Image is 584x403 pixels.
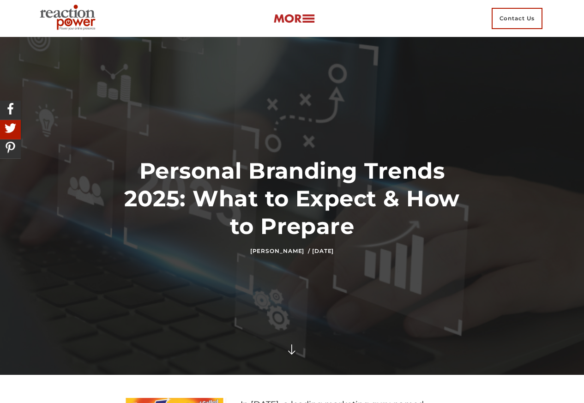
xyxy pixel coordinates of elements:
a: [PERSON_NAME] / [250,247,310,254]
time: [DATE] [312,247,334,254]
img: Share On Twitter [2,120,18,136]
img: Executive Branding | Personal Branding Agency [36,2,103,35]
img: more-btn.png [273,13,315,24]
img: Share On Pinterest [2,139,18,156]
img: Share On Facebook [2,101,18,117]
h1: Personal Branding Trends 2025: What to Expect & How to Prepare [124,157,461,240]
span: Contact Us [492,8,542,29]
